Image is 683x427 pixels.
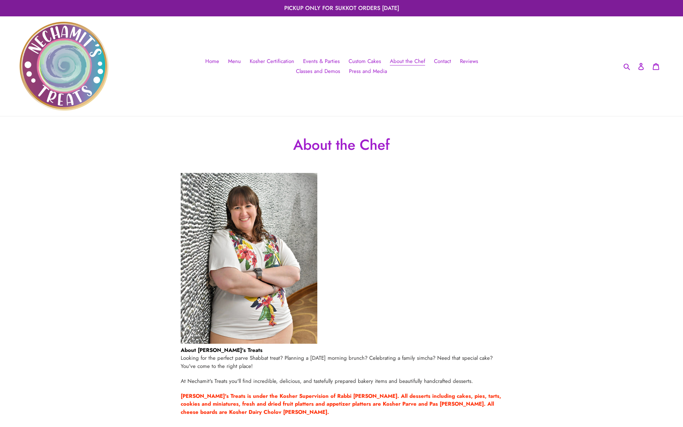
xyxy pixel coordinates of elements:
a: Kosher Certification [246,56,298,67]
span: Custom Cakes [349,57,381,65]
h1: About the Chef [181,136,502,153]
span: Home [205,57,219,65]
span: Menu [228,57,241,65]
a: Events & Parties [300,56,343,67]
a: About the Chef [386,56,429,67]
a: Custom Cakes [345,56,385,67]
span: Kosher Certification [250,57,294,65]
span: Classes and Demos [296,67,340,75]
b: [PERSON_NAME]'s Treats is under the Kosher Supervision of Rabbi [PERSON_NAME]. All desserts inclu... [181,392,501,416]
span: Contact [434,57,451,65]
a: Contact [430,56,455,67]
a: Menu [224,56,244,67]
b: About [PERSON_NAME]'s Treats [181,346,263,354]
span: Events & Parties [303,57,340,65]
a: Classes and Demos [292,66,344,77]
p: Looking for the perfect parve Shabbat treat? Planning a [DATE] morning brunch? Celebrating a fami... [181,354,502,370]
a: Home [202,56,223,67]
span: Reviews [460,57,478,65]
a: Reviews [456,56,482,67]
p: At Nechamit's Treats you'll find incredible, delicious, and tastefully prepared bakery items and ... [181,377,502,385]
a: Press and Media [345,66,391,77]
img: Nechamit&#39;s Treats [20,22,108,111]
span: About the Chef [390,57,425,65]
span: Press and Media [349,67,387,75]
